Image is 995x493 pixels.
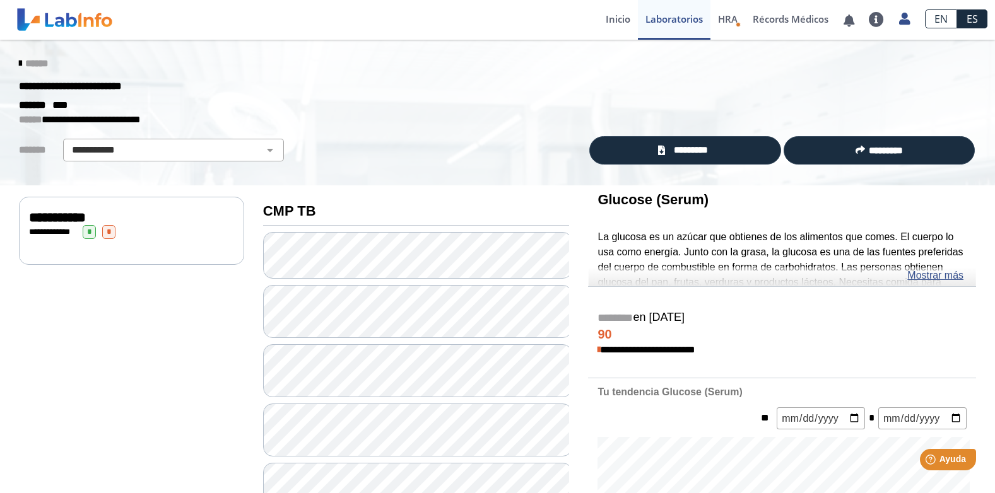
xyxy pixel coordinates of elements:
[263,203,316,219] b: CMP TB
[598,311,967,325] h5: en [DATE]
[598,229,967,335] p: La glucosa es un azúcar que obtienes de los alimentos que comes. El cuerpo lo usa como energía. J...
[907,268,963,283] a: Mostrar más
[878,407,967,429] input: mm/dd/yyyy
[777,407,865,429] input: mm/dd/yyyy
[925,9,957,28] a: EN
[883,444,981,479] iframe: Help widget launcher
[598,327,967,342] h4: 90
[598,192,709,207] b: Glucose (Serum)
[957,9,987,28] a: ES
[718,13,738,25] span: HRA
[598,386,742,397] b: Tu tendencia Glucose (Serum)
